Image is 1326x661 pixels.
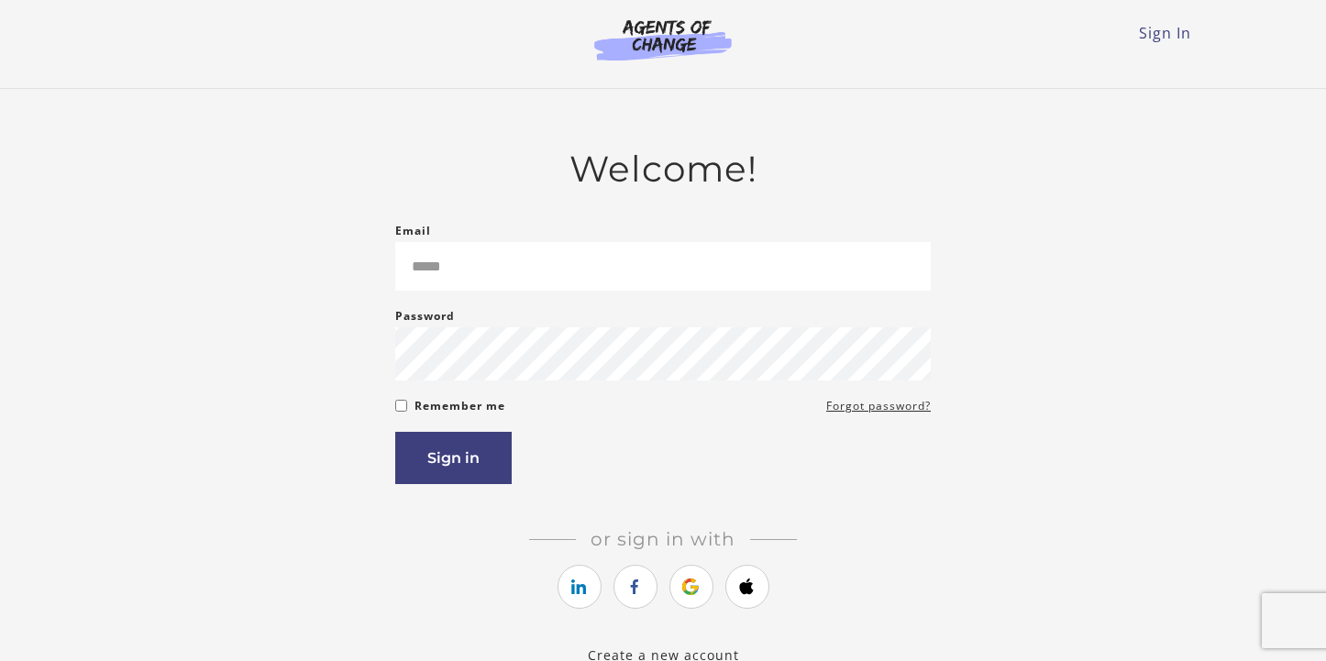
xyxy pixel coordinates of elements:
[558,565,602,609] a: https://courses.thinkific.com/users/auth/linkedin?ss%5Breferral%5D=&ss%5Buser_return_to%5D=&ss%5B...
[395,148,931,191] h2: Welcome!
[613,565,657,609] a: https://courses.thinkific.com/users/auth/facebook?ss%5Breferral%5D=&ss%5Buser_return_to%5D=&ss%5B...
[1139,23,1191,43] a: Sign In
[669,565,713,609] a: https://courses.thinkific.com/users/auth/google?ss%5Breferral%5D=&ss%5Buser_return_to%5D=&ss%5Bvi...
[725,565,769,609] a: https://courses.thinkific.com/users/auth/apple?ss%5Breferral%5D=&ss%5Buser_return_to%5D=&ss%5Bvis...
[414,395,505,417] label: Remember me
[395,220,431,242] label: Email
[575,18,751,61] img: Agents of Change Logo
[576,528,750,550] span: Or sign in with
[826,395,931,417] a: Forgot password?
[395,305,455,327] label: Password
[395,432,512,484] button: Sign in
